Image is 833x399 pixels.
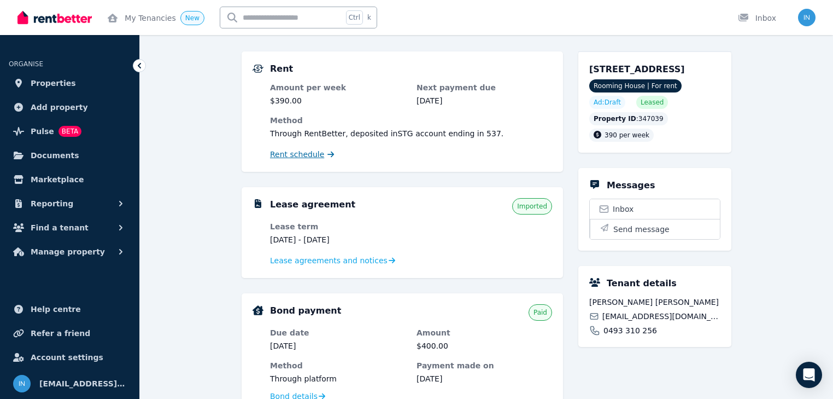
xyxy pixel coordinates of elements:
img: Bond Details [253,305,263,315]
a: Add property [9,96,131,118]
button: Reporting [9,193,131,215]
span: Add property [31,101,88,114]
dd: [DATE] [270,340,406,351]
dd: [DATE] [416,373,552,384]
a: Help centre [9,298,131,320]
span: Marketplace [31,173,84,186]
span: New [185,14,200,22]
div: Open Intercom Messenger [796,362,822,388]
dt: Payment made on [416,360,552,371]
span: Documents [31,149,79,162]
dd: [DATE] [416,95,552,106]
img: info@museliving.com.au [13,375,31,392]
dd: Through platform [270,373,406,384]
span: k [367,13,371,22]
span: Send message [613,224,670,235]
a: Marketplace [9,169,131,190]
span: Pulse [31,125,54,138]
a: Account settings [9,346,131,368]
span: [STREET_ADDRESS] [589,64,685,74]
span: Imported [517,202,547,211]
span: BETA [58,126,81,137]
span: Rooming House | For rent [589,79,682,92]
a: Lease agreements and notices [270,255,395,266]
span: Ctrl [346,10,363,25]
button: Send message [590,219,720,239]
h5: Tenant details [607,277,677,290]
h5: Bond payment [270,304,341,317]
dt: Amount [416,327,552,338]
span: Leased [641,98,664,107]
h5: Messages [607,179,655,192]
span: Manage property [31,245,105,258]
div: Inbox [738,13,776,24]
a: Rent schedule [270,149,335,160]
span: Account settings [31,351,103,364]
span: ORGANISE [9,60,43,68]
dt: Next payment due [416,82,552,93]
div: : 347039 [589,112,668,125]
h5: Rent [270,62,293,76]
dt: Method [270,115,552,126]
img: Rental Payments [253,65,263,73]
span: [EMAIL_ADDRESS][DOMAIN_NAME] [39,377,126,390]
span: Ad: Draft [594,98,621,107]
span: Paid [533,308,547,317]
img: info@museliving.com.au [798,9,816,26]
a: PulseBETA [9,120,131,142]
span: 0493 310 256 [603,325,657,336]
span: Inbox [613,204,633,215]
span: Find a tenant [31,221,89,234]
span: Help centre [31,303,81,316]
a: Documents [9,144,131,166]
span: Property ID [594,114,636,123]
span: [PERSON_NAME] [PERSON_NAME] [589,297,720,308]
span: Through RentBetter , deposited in STG account ending in 537 . [270,129,503,138]
a: Inbox [590,199,720,219]
button: Manage property [9,241,131,263]
span: 390 per week [605,131,649,139]
dd: [DATE] - [DATE] [270,234,406,245]
dd: $390.00 [270,95,406,106]
button: Find a tenant [9,217,131,239]
span: Properties [31,77,76,90]
img: RentBetter [17,9,92,26]
dt: Amount per week [270,82,406,93]
span: Rent schedule [270,149,324,160]
span: Reporting [31,197,73,210]
span: [EMAIL_ADDRESS][DOMAIN_NAME] [602,311,720,322]
span: Refer a friend [31,327,90,340]
h5: Lease agreement [270,198,355,211]
a: Properties [9,72,131,94]
dt: Due date [270,327,406,338]
dt: Method [270,360,406,371]
a: Refer a friend [9,322,131,344]
dt: Lease term [270,221,406,232]
span: Lease agreements and notices [270,255,388,266]
dd: $400.00 [416,340,552,351]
